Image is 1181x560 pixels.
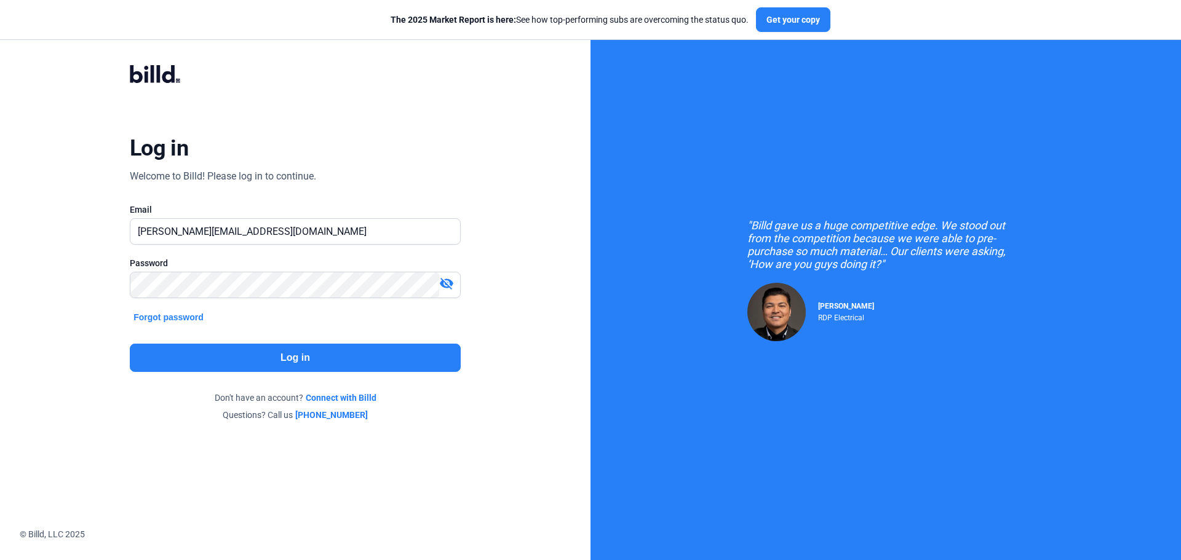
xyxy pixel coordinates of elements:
[747,219,1024,270] div: "Billd gave us a huge competitive edge. We stood out from the competition because we were able to...
[130,392,461,404] div: Don't have an account?
[130,135,188,162] div: Log in
[130,257,461,269] div: Password
[130,203,461,216] div: Email
[391,15,516,25] span: The 2025 Market Report is here:
[130,169,316,184] div: Welcome to Billd! Please log in to continue.
[747,283,806,341] img: Raul Pacheco
[130,409,461,421] div: Questions? Call us
[295,409,368,421] a: [PHONE_NUMBER]
[391,14,749,26] div: See how top-performing subs are overcoming the status quo.
[306,392,376,404] a: Connect with Billd
[818,302,874,310] span: [PERSON_NAME]
[818,310,874,322] div: RDP Electrical
[439,276,454,291] mat-icon: visibility_off
[756,7,830,32] button: Get your copy
[130,344,461,372] button: Log in
[130,310,207,324] button: Forgot password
